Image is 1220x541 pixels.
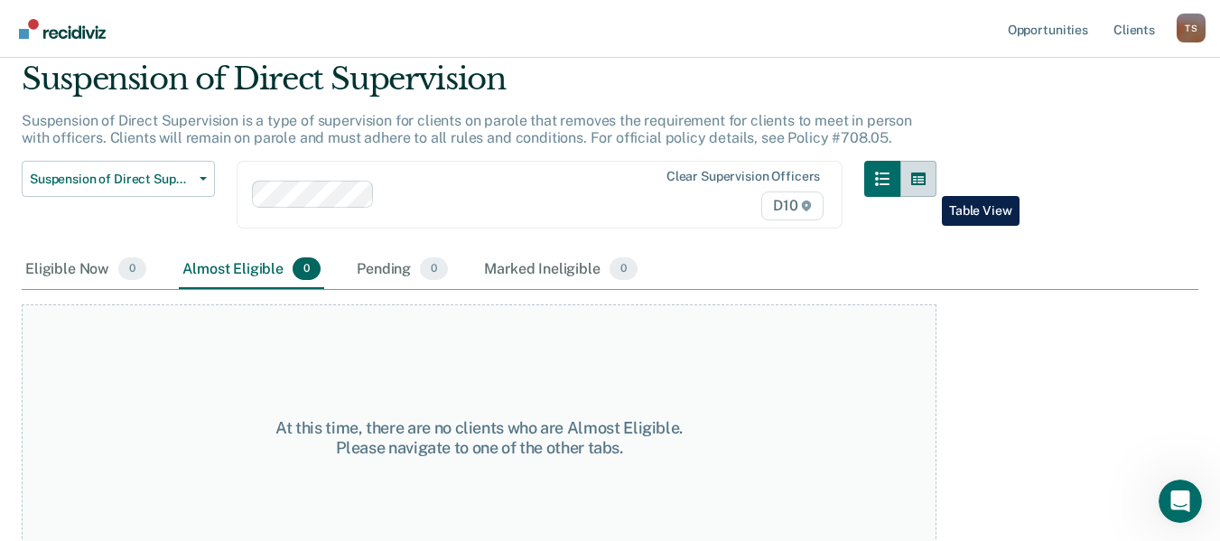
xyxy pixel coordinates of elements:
div: Pending0 [353,250,452,290]
button: Suspension of Direct Supervision [22,161,215,197]
span: 0 [118,257,146,281]
iframe: Intercom live chat [1159,480,1202,523]
img: Recidiviz [19,19,106,39]
button: Profile dropdown button [1177,14,1206,42]
span: Suspension of Direct Supervision [30,172,192,187]
div: Suspension of Direct Supervision [22,61,936,112]
div: Marked Ineligible0 [480,250,641,290]
span: 0 [420,257,448,281]
span: 0 [610,257,638,281]
div: Almost Eligible0 [179,250,324,290]
p: Suspension of Direct Supervision is a type of supervision for clients on parole that removes the ... [22,112,912,146]
span: 0 [293,257,321,281]
span: D10 [761,191,824,220]
div: At this time, there are no clients who are Almost Eligible. Please navigate to one of the other t... [251,418,708,457]
div: Eligible Now0 [22,250,150,290]
div: Clear supervision officers [666,169,820,184]
div: T S [1177,14,1206,42]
